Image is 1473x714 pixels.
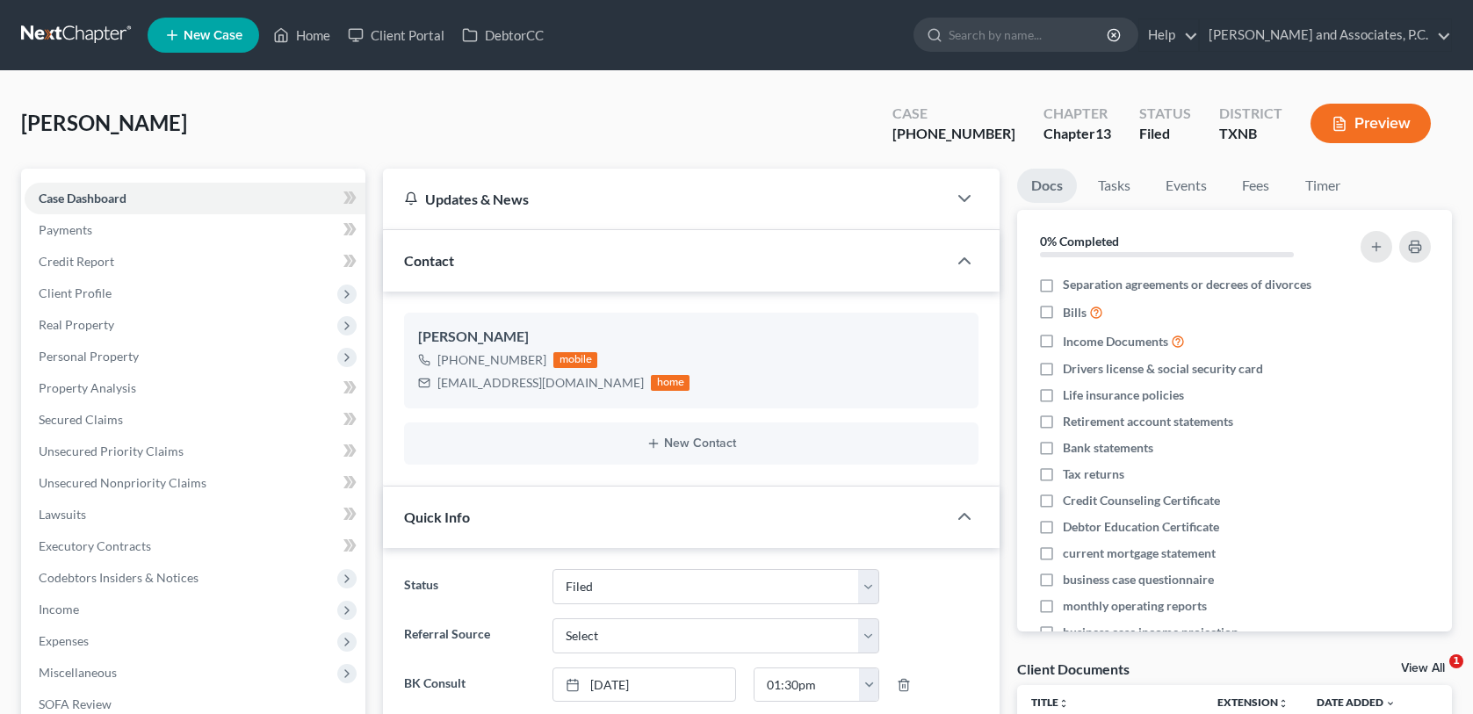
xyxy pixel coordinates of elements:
span: Expenses [39,633,89,648]
a: Unsecured Priority Claims [25,436,365,467]
span: Personal Property [39,349,139,364]
a: Events [1152,169,1221,203]
a: [PERSON_NAME] and Associates, P.C. [1200,19,1451,51]
span: Drivers license & social security card [1063,360,1263,378]
a: Case Dashboard [25,183,365,214]
iframe: Intercom live chat [1413,654,1455,696]
div: home [651,375,690,391]
a: Lawsuits [25,499,365,530]
a: Property Analysis [25,372,365,404]
span: Miscellaneous [39,665,117,680]
div: [PHONE_NUMBER] [437,351,546,369]
span: Income Documents [1063,333,1168,350]
span: New Case [184,29,242,42]
label: BK Consult [395,667,543,703]
span: Tax returns [1063,465,1124,483]
span: Contact [404,252,454,269]
span: Case Dashboard [39,191,126,206]
span: 13 [1095,125,1111,141]
span: SOFA Review [39,696,112,711]
span: Property Analysis [39,380,136,395]
span: business case questionnaire [1063,571,1214,588]
span: Separation agreements or decrees of divorces [1063,276,1311,293]
span: Retirement account statements [1063,413,1233,430]
a: Docs [1017,169,1077,203]
div: Case [892,104,1015,124]
i: expand_more [1385,698,1396,709]
span: Payments [39,222,92,237]
span: Income [39,602,79,617]
span: Real Property [39,317,114,332]
i: unfold_more [1058,698,1069,709]
span: Credit Report [39,254,114,269]
a: Home [264,19,339,51]
span: 1 [1449,654,1463,668]
span: Unsecured Priority Claims [39,444,184,458]
span: Codebtors Insiders & Notices [39,570,199,585]
label: Referral Source [395,618,543,653]
div: TXNB [1219,124,1282,144]
span: Bills [1063,304,1087,321]
a: Titleunfold_more [1031,696,1069,709]
div: Filed [1139,124,1191,144]
button: Preview [1311,104,1431,143]
div: Updates & News [404,190,925,208]
span: Life insurance policies [1063,386,1184,404]
a: Executory Contracts [25,530,365,562]
span: Lawsuits [39,507,86,522]
a: [DATE] [553,668,735,702]
span: current mortgage statement [1063,545,1216,562]
span: Client Profile [39,285,112,300]
span: Quick Info [404,508,470,525]
span: Unsecured Nonpriority Claims [39,475,206,490]
a: Fees [1228,169,1284,203]
a: DebtorCC [453,19,552,51]
div: Status [1139,104,1191,124]
input: Search by name... [949,18,1109,51]
a: View All [1401,662,1445,674]
button: New Contact [418,436,964,451]
a: Payments [25,214,365,246]
div: mobile [553,352,597,368]
label: Status [395,569,543,604]
input: -- : -- [755,668,860,702]
span: business case income projection [1063,624,1238,641]
div: [EMAIL_ADDRESS][DOMAIN_NAME] [437,374,644,392]
span: Credit Counseling Certificate [1063,492,1220,509]
span: Bank statements [1063,439,1153,457]
a: Credit Report [25,246,365,278]
span: Debtor Education Certificate [1063,518,1219,536]
span: monthly operating reports [1063,597,1207,615]
a: Unsecured Nonpriority Claims [25,467,365,499]
div: [PHONE_NUMBER] [892,124,1015,144]
a: Extensionunfold_more [1217,696,1289,709]
a: Tasks [1084,169,1144,203]
div: [PERSON_NAME] [418,327,964,348]
span: [PERSON_NAME] [21,110,187,135]
a: Secured Claims [25,404,365,436]
a: Date Added expand_more [1317,696,1396,709]
span: Secured Claims [39,412,123,427]
div: District [1219,104,1282,124]
strong: 0% Completed [1040,234,1119,249]
div: Client Documents [1017,660,1130,678]
div: Chapter [1043,124,1111,144]
span: Executory Contracts [39,538,151,553]
a: Client Portal [339,19,453,51]
div: Chapter [1043,104,1111,124]
i: unfold_more [1278,698,1289,709]
a: Help [1139,19,1198,51]
a: Timer [1291,169,1354,203]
